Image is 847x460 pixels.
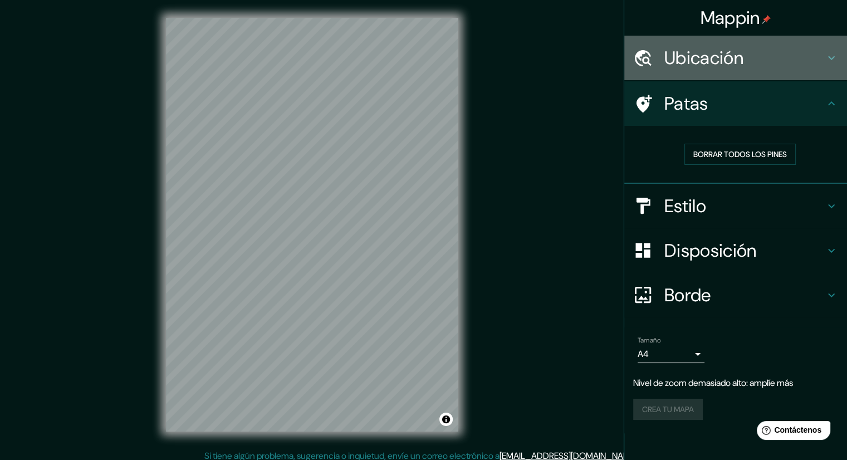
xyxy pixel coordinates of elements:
[664,239,756,262] font: Disposición
[664,194,706,218] font: Estilo
[624,273,847,317] div: Borde
[624,36,847,80] div: Ubicación
[638,345,704,363] div: A4
[638,336,660,345] font: Tamaño
[748,417,835,448] iframe: Lanzador de widgets de ayuda
[624,81,847,126] div: Patas
[762,15,771,24] img: pin-icon.png
[633,377,793,389] font: Nivel de zoom demasiado alto: amplíe más
[664,92,708,115] font: Patas
[166,18,458,432] canvas: Mapa
[624,184,847,228] div: Estilo
[439,413,453,426] button: Activar o desactivar atribución
[638,348,649,360] font: A4
[684,144,796,165] button: Borrar todos los pines
[701,6,760,30] font: Mappin
[664,283,711,307] font: Borde
[624,228,847,273] div: Disposición
[693,149,787,159] font: Borrar todos los pines
[664,46,743,70] font: Ubicación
